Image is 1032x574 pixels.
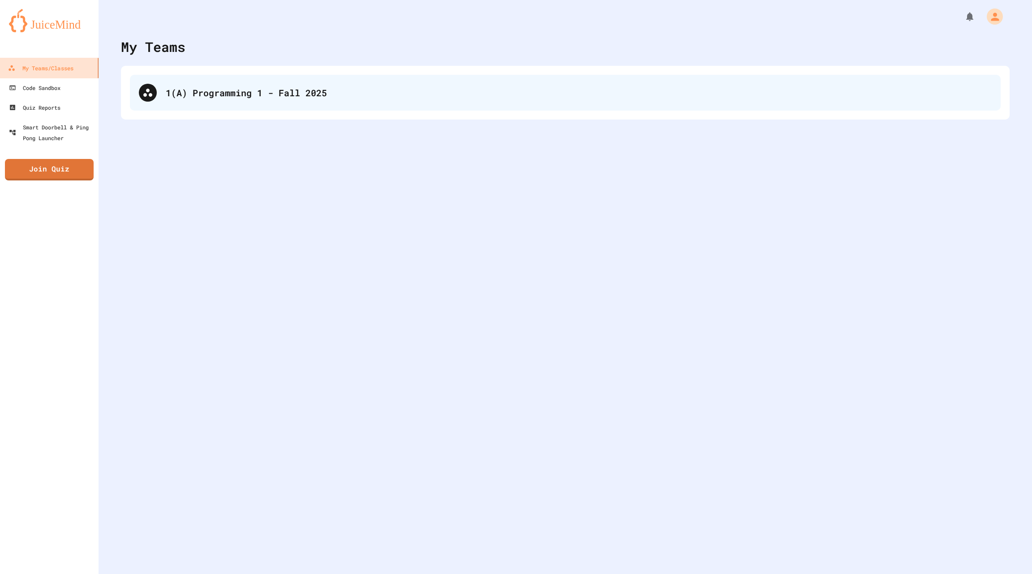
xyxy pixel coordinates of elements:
img: logo-orange.svg [9,9,90,32]
div: Quiz Reports [9,102,60,113]
div: Smart Doorbell & Ping Pong Launcher [9,122,95,143]
div: My Teams [121,37,185,57]
a: Join Quiz [5,159,94,180]
div: My Teams/Classes [8,63,73,74]
div: Code Sandbox [9,82,60,93]
div: 1(A) Programming 1 - Fall 2025 [166,86,992,99]
div: My Notifications [948,9,977,24]
div: 1(A) Programming 1 - Fall 2025 [130,75,1001,111]
div: My Account [977,6,1005,27]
